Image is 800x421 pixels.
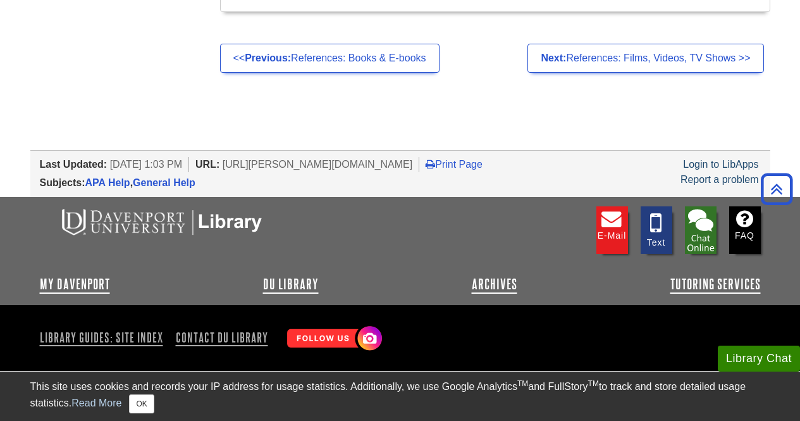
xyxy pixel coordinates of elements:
img: Library Chat [685,206,717,254]
a: FAQ [729,206,761,254]
a: My Davenport [40,277,110,292]
a: E-mail [596,206,628,254]
sup: TM [517,379,528,388]
a: Back to Top [756,180,797,198]
a: Login to LibApps [683,159,758,170]
a: Report a problem [680,174,759,185]
a: Archives [472,277,517,292]
div: This site uses cookies and records your IP address for usage statistics. Additionally, we use Goo... [30,379,770,413]
a: Print Page [426,159,483,170]
a: Tutoring Services [670,277,761,292]
strong: Next: [541,53,566,63]
span: Last Updated: [40,159,108,170]
a: APA Help [85,177,130,188]
span: [DATE] 1:03 PM [110,159,182,170]
a: Next:References: Films, Videos, TV Shows >> [527,44,763,73]
a: Contact DU Library [171,327,273,348]
span: URL: [195,159,219,170]
strong: Previous: [245,53,291,63]
a: DU Library [263,277,319,292]
i: Print Page [426,159,435,169]
a: Read More [71,398,121,408]
sup: TM [588,379,599,388]
a: Library Guides: Site Index [40,327,168,348]
span: Subjects: [40,177,85,188]
img: Follow Us! Instagram [281,321,385,357]
a: Text [641,206,672,254]
span: [URL][PERSON_NAME][DOMAIN_NAME] [223,159,413,170]
a: General Help [133,177,195,188]
button: Close [129,394,154,413]
li: Chat with Library [685,206,717,254]
button: Library Chat [718,346,800,372]
span: , [85,177,195,188]
img: DU Libraries [40,206,280,237]
a: <<Previous:References: Books & E-books [220,44,440,73]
